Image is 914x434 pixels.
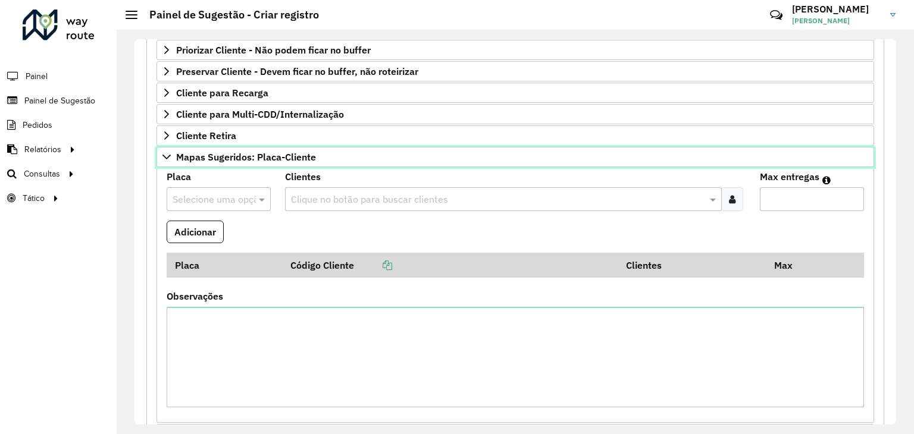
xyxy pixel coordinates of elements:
[156,104,874,124] a: Cliente para Multi-CDD/Internalização
[167,289,223,303] label: Observações
[176,88,268,98] span: Cliente para Recarga
[618,253,766,278] th: Clientes
[167,253,282,278] th: Placa
[156,167,874,423] div: Mapas Sugeridos: Placa-Cliente
[792,4,881,15] h3: [PERSON_NAME]
[156,83,874,103] a: Cliente para Recarga
[766,253,813,278] th: Max
[176,67,418,76] span: Preservar Cliente - Devem ficar no buffer, não roteirizar
[285,169,321,184] label: Clientes
[822,175,831,185] em: Máximo de clientes que serão colocados na mesma rota com os clientes informados
[156,125,874,146] a: Cliente Retira
[156,147,874,167] a: Mapas Sugeridos: Placa-Cliente
[176,131,236,140] span: Cliente Retira
[176,109,344,119] span: Cliente para Multi-CDD/Internalização
[763,2,789,28] a: Contato Rápido
[176,45,371,55] span: Priorizar Cliente - Não podem ficar no buffer
[760,169,819,184] label: Max entregas
[23,192,45,205] span: Tático
[156,61,874,81] a: Preservar Cliente - Devem ficar no buffer, não roteirizar
[156,40,874,60] a: Priorizar Cliente - Não podem ficar no buffer
[26,70,48,83] span: Painel
[176,152,316,162] span: Mapas Sugeridos: Placa-Cliente
[167,169,191,184] label: Placa
[167,221,224,243] button: Adicionar
[24,168,60,180] span: Consultas
[23,119,52,131] span: Pedidos
[137,8,319,21] h2: Painel de Sugestão - Criar registro
[24,143,61,156] span: Relatórios
[354,259,392,271] a: Copiar
[282,253,618,278] th: Código Cliente
[24,95,95,107] span: Painel de Sugestão
[792,15,881,26] span: [PERSON_NAME]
